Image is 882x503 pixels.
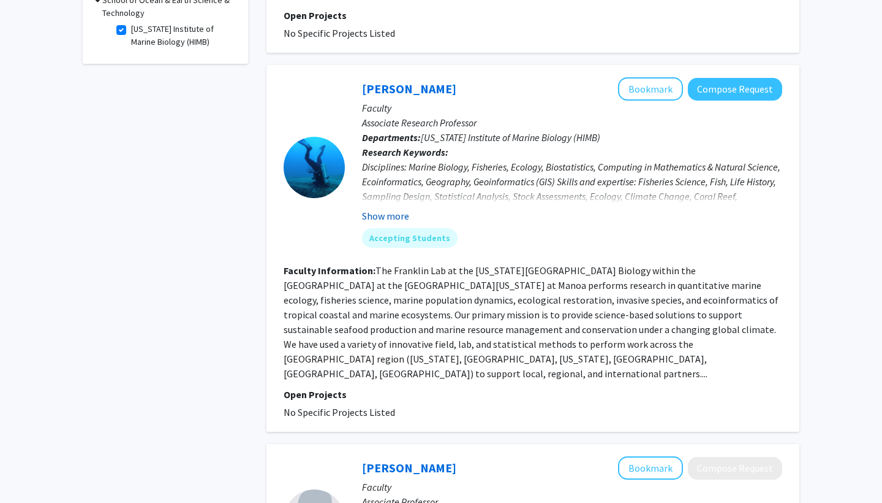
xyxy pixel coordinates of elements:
button: Add jacob johansen to Bookmarks [618,456,683,480]
b: Research Keywords: [362,146,448,158]
p: Associate Research Professor [362,115,782,130]
p: Open Projects [284,387,782,402]
button: Compose Request to Erik Franklin [688,78,782,101]
b: Faculty Information: [284,264,375,277]
p: Faculty [362,480,782,494]
iframe: Chat [9,448,52,494]
div: Disciplines: Marine Biology, Fisheries, Ecology, Biostatistics, Computing in Mathematics & Natura... [362,159,782,233]
span: No Specific Projects Listed [284,27,395,39]
mat-chip: Accepting Students [362,228,458,248]
a: [PERSON_NAME] [362,460,456,475]
button: Add Erik Franklin to Bookmarks [618,77,683,101]
p: Faculty [362,101,782,115]
b: Departments: [362,131,421,144]
label: [US_STATE] Institute of Marine Biology (HIMB) [131,23,233,48]
a: [PERSON_NAME] [362,81,456,96]
p: Open Projects [284,8,782,23]
fg-read-more: The Franklin Lab at the [US_STATE][GEOGRAPHIC_DATA] Biology within the [GEOGRAPHIC_DATA] at the [... [284,264,778,380]
span: No Specific Projects Listed [284,406,395,418]
span: [US_STATE] Institute of Marine Biology (HIMB) [421,131,600,144]
button: Show more [362,209,409,223]
button: Compose Request to jacob johansen [688,457,782,480]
